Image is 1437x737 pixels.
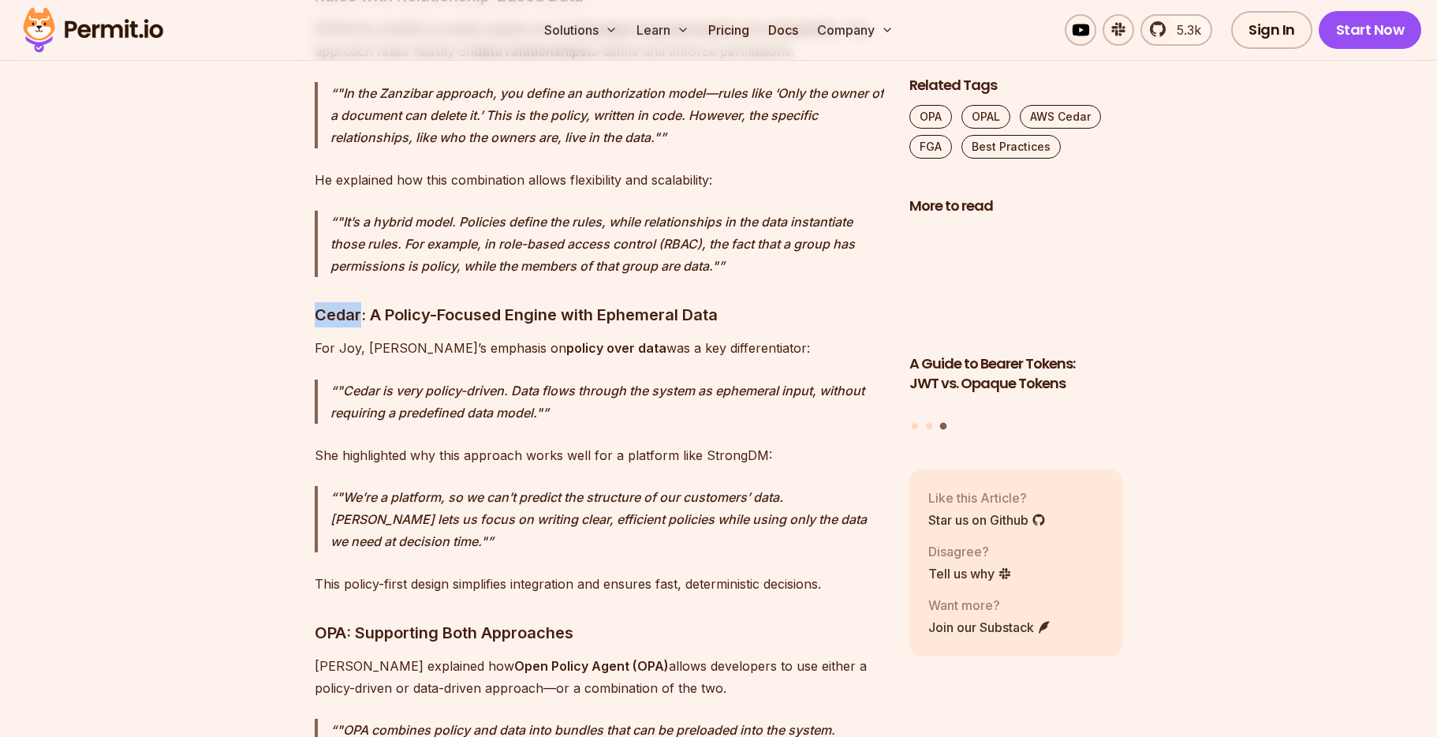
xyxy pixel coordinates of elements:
a: Docs [762,14,804,46]
li: 3 of 3 [909,226,1122,413]
button: Go to slide 3 [939,423,946,430]
p: "We’re a platform, so we can’t predict the structure of our customers’ data. [PERSON_NAME] lets u... [330,486,884,552]
a: Sign In [1231,11,1312,49]
img: Permit logo [16,3,170,57]
a: Join our Substack [928,618,1051,637]
a: 5.3k [1140,14,1212,46]
p: She highlighted why this approach works well for a platform like StrongDM: [315,444,884,466]
p: "It’s a hybrid model. Policies define the rules, while relationships in the data instantiate thos... [330,211,884,277]
p: "Cedar is very policy-driven. Data flows through the system as ephemeral input, without requiring... [330,380,884,424]
h3: A Guide to Bearer Tokens: JWT vs. Opaque Tokens [909,354,1122,394]
span: 5.3k [1167,21,1201,39]
button: Solutions [538,14,624,46]
a: Best Practices [961,135,1061,159]
h2: Related Tags [909,76,1122,95]
img: A Guide to Bearer Tokens: JWT vs. Opaque Tokens [909,226,1122,346]
h3: Cedar: A Policy-Focused Engine with Ephemeral Data [315,302,884,327]
strong: Open Policy Agent (OPA) [514,658,669,674]
a: FGA [909,135,952,159]
a: OPA [909,105,952,129]
p: [PERSON_NAME] explained how allows developers to use either a policy-driven or data-driven approa... [315,655,884,699]
a: Pricing [702,14,756,46]
p: Disagree? [928,542,1012,561]
a: AWS Cedar [1020,105,1101,129]
button: Company [811,14,900,46]
button: Learn [630,14,696,46]
p: Like this Article? [928,488,1046,507]
a: Star us on Github [928,511,1046,529]
a: Tell us why [928,564,1012,583]
h2: More to read [909,196,1122,216]
button: Go to slide 2 [926,423,932,429]
strong: policy over data [566,340,666,356]
h3: OPA: Supporting Both Approaches [315,620,884,645]
a: Start Now [1319,11,1422,49]
p: Want more? [928,596,1051,615]
p: "In the Zanzibar approach, you define an authorization model—rules like ‘Only the owner of a docu... [330,82,884,148]
p: He explained how this combination allows flexibility and scalability: [315,169,884,191]
a: OPAL [961,105,1010,129]
p: This policy-first design simplifies integration and ensures fast, deterministic decisions. [315,573,884,595]
button: Go to slide 1 [912,423,918,429]
div: Posts [909,226,1122,432]
p: For Joy, [PERSON_NAME]’s emphasis on was a key differentiator: [315,337,884,359]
